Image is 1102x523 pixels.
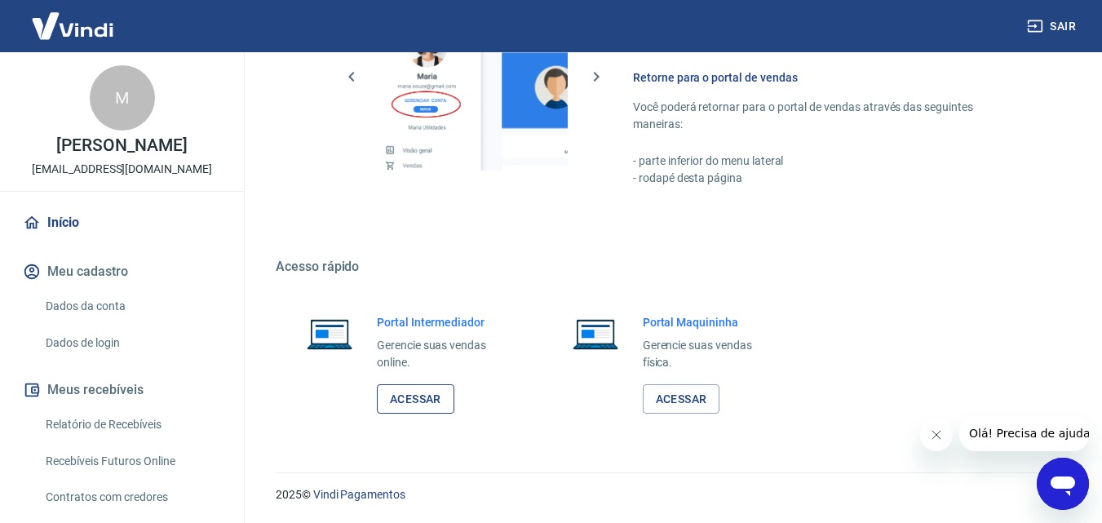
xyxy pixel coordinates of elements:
button: Meu cadastro [20,254,224,290]
p: Gerencie suas vendas online. [377,337,512,371]
h5: Acesso rápido [276,259,1063,275]
h6: Portal Maquininha [643,314,778,330]
p: - parte inferior do menu lateral [633,153,1024,170]
h6: Retorne para o portal de vendas [633,69,1024,86]
iframe: Fechar mensagem [920,419,953,451]
a: Início [20,205,224,241]
p: Você poderá retornar para o portal de vendas através das seguintes maneiras: [633,99,1024,133]
a: Acessar [377,384,454,414]
span: Olá! Precisa de ajuda? [10,11,137,24]
a: Recebíveis Futuros Online [39,445,224,478]
img: Imagem de um notebook aberto [561,314,630,353]
button: Meus recebíveis [20,372,224,408]
h6: Portal Intermediador [377,314,512,330]
img: Vindi [20,1,126,51]
a: Dados de login [39,326,224,360]
p: [PERSON_NAME] [56,137,187,154]
a: Acessar [643,384,720,414]
button: Sair [1024,11,1082,42]
img: Imagem de um notebook aberto [295,314,364,353]
p: 2025 © [276,486,1063,503]
p: [EMAIL_ADDRESS][DOMAIN_NAME] [32,161,212,178]
a: Relatório de Recebíveis [39,408,224,441]
p: Gerencie suas vendas física. [643,337,778,371]
iframe: Mensagem da empresa [959,415,1089,451]
a: Dados da conta [39,290,224,323]
iframe: Botão para abrir a janela de mensagens [1037,458,1089,510]
a: Vindi Pagamentos [313,488,405,501]
div: M [90,65,155,131]
a: Contratos com credores [39,481,224,514]
p: - rodapé desta página [633,170,1024,187]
